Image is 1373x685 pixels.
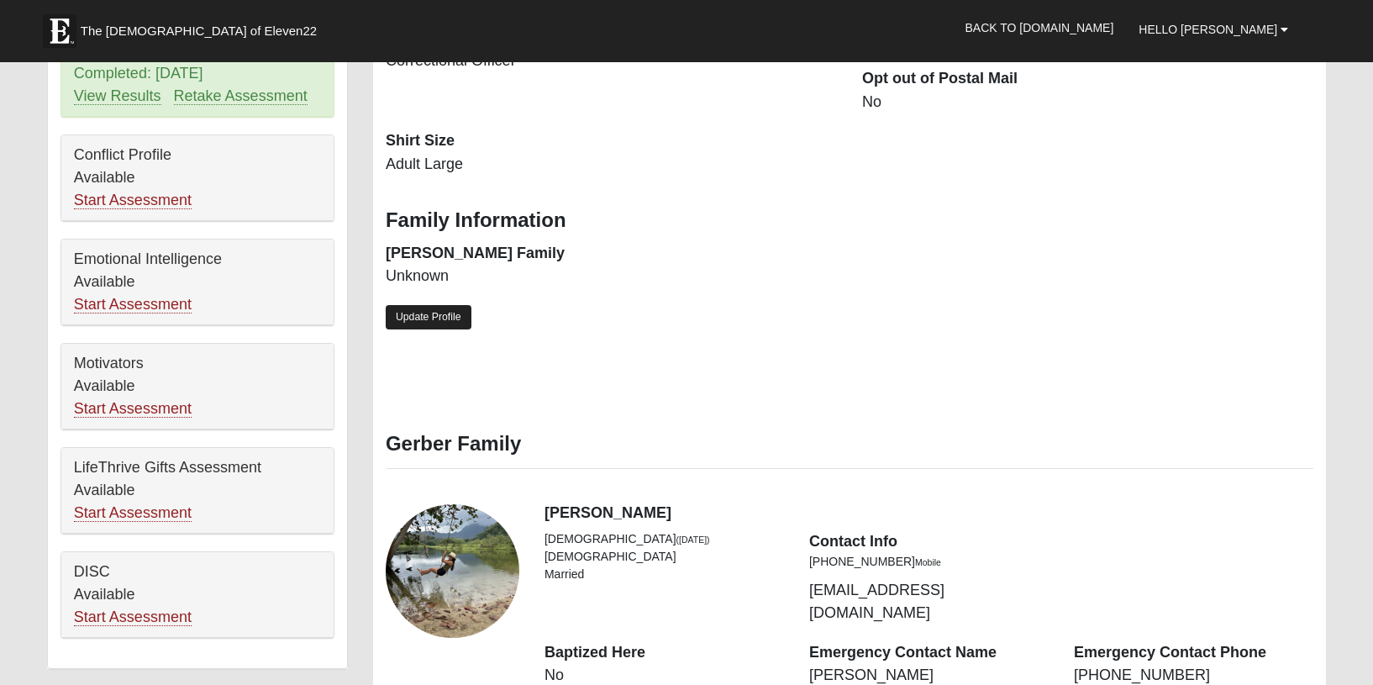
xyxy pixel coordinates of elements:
[74,504,192,522] a: Start Assessment
[809,533,897,550] strong: Contact Info
[386,208,1313,233] h3: Family Information
[61,448,334,534] div: LifeThrive Gifts Assessment Available
[74,296,192,314] a: Start Assessment
[386,305,471,329] a: Update Profile
[61,240,334,325] div: Emotional Intelligence Available
[74,400,192,418] a: Start Assessment
[862,68,1313,90] dt: Opt out of Postal Mail
[862,92,1313,113] dd: No
[797,530,1061,624] div: [EMAIL_ADDRESS][DOMAIN_NAME]
[544,642,784,664] dt: Baptized Here
[386,154,837,176] dd: Adult Large
[174,87,308,105] a: Retake Assessment
[386,243,837,265] dt: [PERSON_NAME] Family
[61,31,334,117] div: Spiritual Gifts Completed: [DATE]
[544,530,784,548] li: [DEMOGRAPHIC_DATA]
[43,14,76,48] img: Eleven22 logo
[386,266,837,287] dd: Unknown
[915,557,941,567] small: Mobile
[544,566,784,583] li: Married
[81,23,317,40] span: The [DEMOGRAPHIC_DATA] of Eleven22
[61,552,334,638] div: DISC Available
[809,553,1049,571] li: [PHONE_NUMBER]
[386,130,837,152] dt: Shirt Size
[1074,642,1313,664] dt: Emergency Contact Phone
[544,504,1313,523] h4: [PERSON_NAME]
[74,609,192,626] a: Start Assessment
[1139,23,1277,36] span: Hello [PERSON_NAME]
[34,6,371,48] a: The [DEMOGRAPHIC_DATA] of Eleven22
[386,504,519,638] a: View Fullsize Photo
[544,548,784,566] li: [DEMOGRAPHIC_DATA]
[952,7,1126,49] a: Back to [DOMAIN_NAME]
[809,642,1049,664] dt: Emergency Contact Name
[676,535,710,545] small: ([DATE])
[61,135,334,221] div: Conflict Profile Available
[386,432,1313,456] h3: Gerber Family
[61,344,334,429] div: Motivators Available
[74,192,192,209] a: Start Assessment
[1126,8,1301,50] a: Hello [PERSON_NAME]
[74,87,161,105] a: View Results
